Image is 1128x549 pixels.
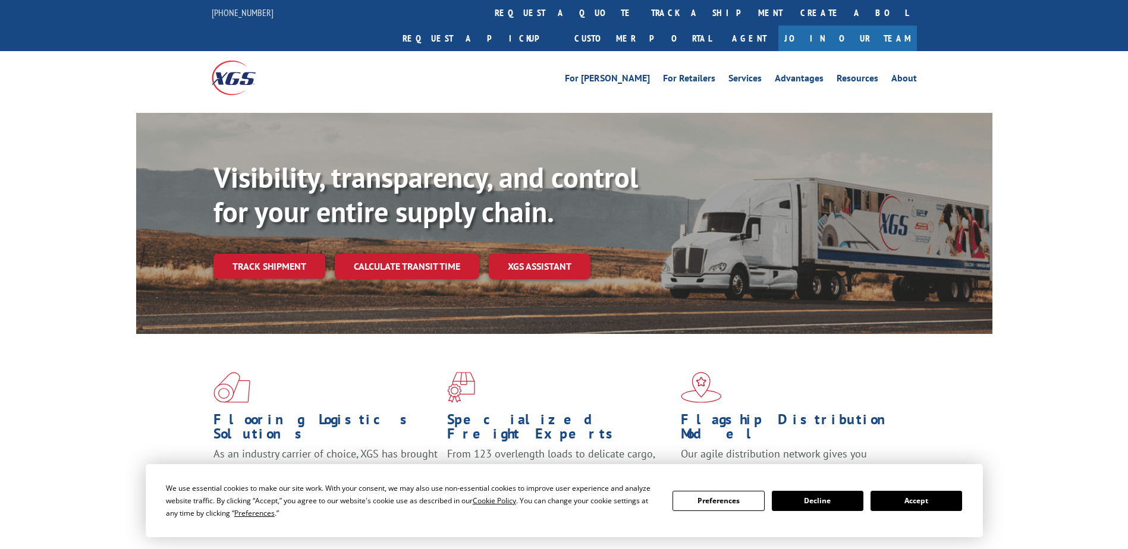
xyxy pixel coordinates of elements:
[213,412,438,447] h1: Flooring Logistics Solutions
[335,254,479,279] a: Calculate transit time
[447,412,672,447] h1: Specialized Freight Experts
[213,447,438,489] span: As an industry carrier of choice, XGS has brought innovation and dedication to flooring logistics...
[234,508,275,518] span: Preferences
[728,74,762,87] a: Services
[473,496,516,506] span: Cookie Policy
[778,26,917,51] a: Join Our Team
[213,159,638,230] b: Visibility, transparency, and control for your entire supply chain.
[837,74,878,87] a: Resources
[212,7,274,18] a: [PHONE_NUMBER]
[720,26,778,51] a: Agent
[673,491,764,511] button: Preferences
[663,74,715,87] a: For Retailers
[146,464,983,537] div: Cookie Consent Prompt
[213,254,325,279] a: Track shipment
[891,74,917,87] a: About
[681,412,906,447] h1: Flagship Distribution Model
[681,372,722,403] img: xgs-icon-flagship-distribution-model-red
[166,482,658,519] div: We use essential cookies to make our site work. With your consent, we may also use non-essential ...
[772,491,863,511] button: Decline
[871,491,962,511] button: Accept
[565,26,720,51] a: Customer Portal
[394,26,565,51] a: Request a pickup
[213,372,250,403] img: xgs-icon-total-supply-chain-intelligence-red
[489,254,590,279] a: XGS ASSISTANT
[565,74,650,87] a: For [PERSON_NAME]
[681,447,900,475] span: Our agile distribution network gives you nationwide inventory management on demand.
[447,372,475,403] img: xgs-icon-focused-on-flooring-red
[775,74,824,87] a: Advantages
[447,447,672,500] p: From 123 overlength loads to delicate cargo, our experienced staff knows the best way to move you...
